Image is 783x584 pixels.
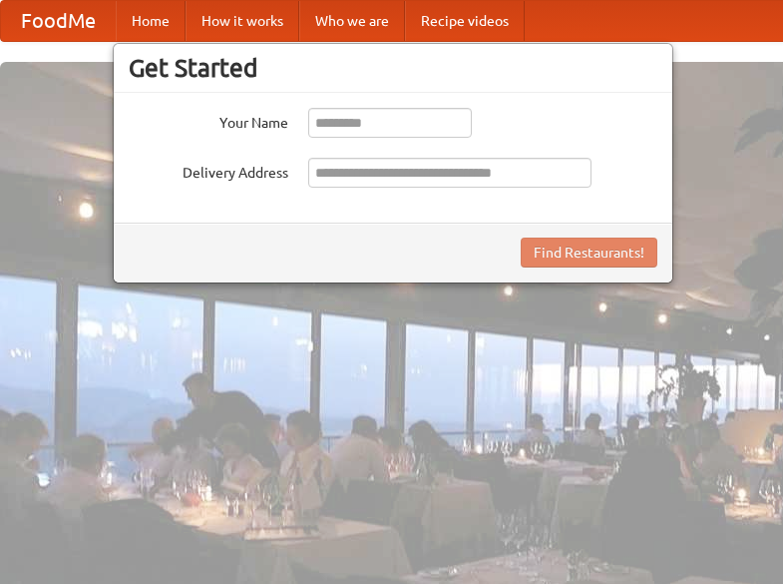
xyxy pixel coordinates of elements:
[129,108,288,133] label: Your Name
[129,158,288,183] label: Delivery Address
[116,1,186,41] a: Home
[521,238,657,268] button: Find Restaurants!
[129,53,657,83] h3: Get Started
[186,1,299,41] a: How it works
[299,1,405,41] a: Who we are
[405,1,525,41] a: Recipe videos
[1,1,116,41] a: FoodMe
